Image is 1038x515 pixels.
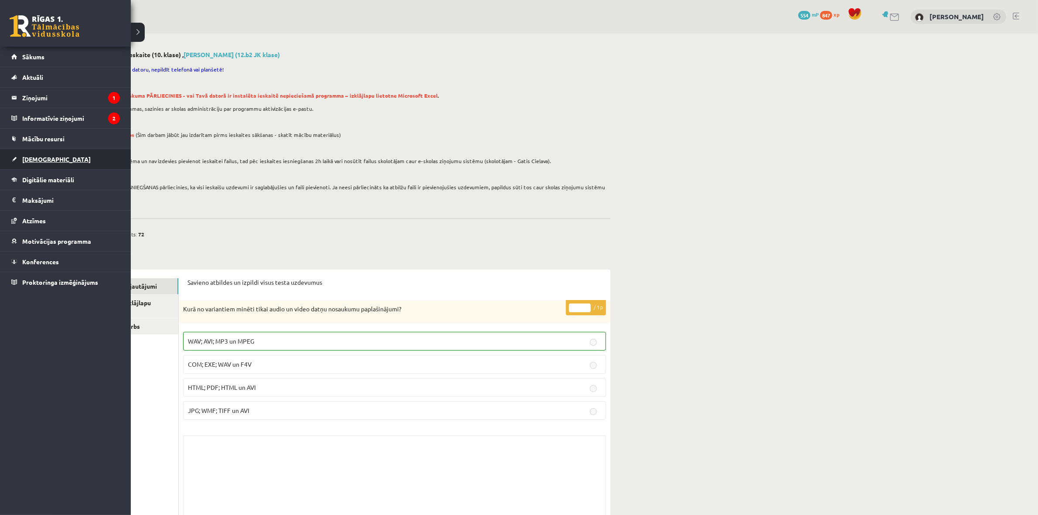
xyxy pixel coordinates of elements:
[820,11,832,20] span: 847
[22,53,44,61] span: Sākums
[52,105,606,113] p: [PERSON_NAME] nav šīs programmas, sazinies ar skolas administrāciju par programmu aktivizācijas e...
[54,92,438,99] span: Pirms 3.ieskaites pildīšanas sākuma PĀRLIECINIES - vai Tavā datorā ir instalēta ieskaitē nepiecie...
[915,13,924,22] img: Roberts Lagodskis
[52,51,610,58] h2: Datorika JK 12.b2 klase 3. ieskaite (10. klase) ,
[108,92,120,104] i: 1
[108,113,120,124] i: 2
[11,252,120,272] a: Konferences
[11,67,120,87] a: Aktuāli
[11,272,120,292] a: Proktoringa izmēģinājums
[22,88,120,108] legend: Ziņojumi
[22,176,74,184] span: Digitālie materiāli
[22,217,46,225] span: Atzīmes
[590,408,597,415] input: JPG; WMF; TIFF un AVI
[188,383,256,391] span: HTML; PDF; HTML un AVI
[22,135,65,143] span: Mācību resursi
[52,131,606,139] p: (Šim darbam jābūt jau izdarītam pirms ieskaites sākšanas - skatīt mācību materiālus)
[187,278,602,287] p: Savieno atbildes un izpildi visus testa uzdevumus
[590,339,597,346] input: WAV; AVI; MP3 un MPEG
[188,406,249,414] span: JPG; WMF; TIFF un AVI
[52,157,606,165] p: Ja Tev ir radusies tehniska problēma un nav izdevies pievienot ieskaitei failus, tad pēc ieskaite...
[590,362,597,369] input: COM; EXE; WAV un F4V
[22,237,91,245] span: Motivācijas programma
[52,66,224,73] span: Ieskaite jāpilda, izmantojot datoru, nepildīt telefonā vai planšetē!
[11,190,120,210] a: Maksājumi
[929,12,984,21] a: [PERSON_NAME]
[22,258,59,266] span: Konferences
[11,129,120,149] a: Mācību resursi
[11,211,120,231] a: Atzīmes
[138,228,144,241] span: 72
[798,11,819,18] a: 554 mP
[184,51,280,58] a: [PERSON_NAME] (12.b2 JK klase)
[52,183,606,199] p: Pirms [DEMOGRAPHIC_DATA] IESNIEGŠANAS pārliecinies, ka visi ieskaišu uzdevumi ir saglabājušies un...
[11,88,120,108] a: Ziņojumi1
[798,11,810,20] span: 554
[188,360,252,368] span: COM; EXE; WAV un F4V
[52,92,439,99] strong: .
[812,11,819,18] span: mP
[820,11,844,18] a: 847 xp
[11,108,120,128] a: Informatīvie ziņojumi2
[11,231,120,251] a: Motivācijas programma
[22,190,120,210] legend: Maksājumi
[188,337,254,345] span: WAV; AVI; MP3 un MPEG
[22,73,43,81] span: Aktuāli
[22,155,91,163] span: [DEMOGRAPHIC_DATA]
[11,170,120,190] a: Digitālie materiāli
[11,47,120,67] a: Sākums
[566,300,606,315] p: / 1p
[183,305,562,314] p: Kurā no variantiem minēti tikai audio un video datņu nosaukumu paplašinājumi?
[22,278,98,286] span: Proktoringa izmēģinājums
[11,149,120,169] a: [DEMOGRAPHIC_DATA]
[590,385,597,392] input: HTML; PDF; HTML un AVI
[834,11,839,18] span: xp
[22,108,120,128] legend: Informatīvie ziņojumi
[10,15,79,37] a: Rīgas 1. Tālmācības vidusskola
